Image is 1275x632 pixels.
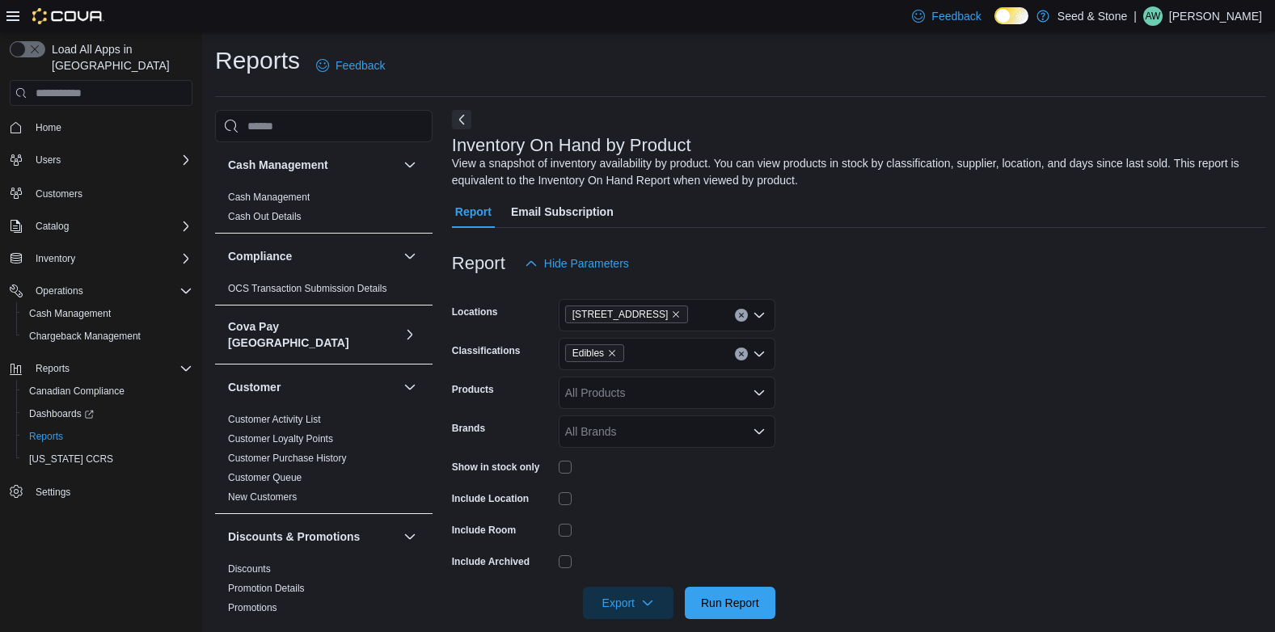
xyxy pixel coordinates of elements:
span: Cash Out Details [228,210,302,223]
span: Chargeback Management [29,330,141,343]
span: Operations [36,284,83,297]
span: Reports [23,427,192,446]
div: Customer [215,410,433,513]
button: Users [29,150,67,170]
nav: Complex example [10,109,192,546]
a: New Customers [228,491,297,503]
a: Customer Purchase History [228,453,347,464]
span: Promotion Details [228,582,305,595]
h3: Discounts & Promotions [228,529,360,545]
button: Compliance [228,248,397,264]
a: Discounts [228,563,271,575]
label: Include Archived [452,555,530,568]
span: Customer Activity List [228,413,321,426]
span: Feedback [931,8,981,24]
span: Reports [29,359,192,378]
span: Catalog [29,217,192,236]
a: Feedback [310,49,391,82]
button: Customers [3,181,199,204]
button: Open list of options [753,425,766,438]
button: Operations [29,281,90,301]
span: Customers [29,183,192,203]
a: Promotion Details [228,583,305,594]
label: Locations [452,305,498,318]
button: Compliance [400,246,420,266]
span: Inventory [29,249,192,268]
button: Remove Edibles from selection in this group [607,348,617,358]
span: Home [29,117,192,137]
span: Operations [29,281,192,301]
a: Home [29,118,68,137]
a: Cash Out Details [228,211,302,222]
p: [PERSON_NAME] [1169,6,1262,26]
span: AW [1145,6,1160,26]
span: Dashboards [23,404,192,423]
a: Dashboards [16,402,199,425]
span: Reports [36,362,70,375]
span: Feedback [336,57,385,74]
span: Edibles [565,344,624,362]
h1: Reports [215,44,300,77]
span: Customer Purchase History [228,452,347,465]
button: Catalog [29,217,75,236]
a: Dashboards [23,404,100,423]
button: Open list of options [753,309,766,322]
button: Cova Pay [GEOGRAPHIC_DATA] [400,325,420,344]
span: Discounts [228,562,271,575]
input: Dark Mode [994,7,1028,24]
div: Cash Management [215,187,433,233]
span: Users [36,154,61,166]
span: Promotions [228,601,277,614]
button: Discounts & Promotions [228,529,397,545]
button: Open list of options [753,386,766,399]
button: Settings [3,480,199,503]
span: Hide Parameters [544,255,629,272]
p: Seed & Stone [1058,6,1127,26]
span: [US_STATE] CCRS [29,453,113,466]
span: Cash Management [228,191,310,204]
span: Inventory [36,252,75,265]
button: Remove 512 Young Drive (Coquitlam) from selection in this group [671,310,681,319]
label: Products [452,383,494,396]
a: Customer Activity List [228,414,321,425]
span: Settings [36,486,70,499]
button: Clear input [735,309,748,322]
span: Customers [36,187,82,200]
h3: Report [452,254,505,273]
h3: Inventory On Hand by Product [452,136,691,155]
span: Customer Loyalty Points [228,432,333,445]
span: Email Subscription [511,196,614,228]
button: Run Report [685,587,775,619]
span: Customer Queue [228,471,302,484]
span: Home [36,121,61,134]
button: [US_STATE] CCRS [16,448,199,470]
span: Reports [29,430,63,443]
div: Alex Wang [1143,6,1163,26]
a: Settings [29,482,77,502]
img: Cova [32,8,104,24]
span: Report [455,196,492,228]
button: Cova Pay [GEOGRAPHIC_DATA] [228,318,397,351]
label: Show in stock only [452,461,540,474]
a: Customers [29,184,89,204]
button: Next [452,110,471,129]
a: OCS Transaction Submission Details [228,283,387,294]
label: Classifications [452,344,521,357]
a: Customer Queue [228,472,302,483]
button: Cash Management [16,302,199,325]
button: Inventory [29,249,82,268]
button: Inventory [3,247,199,270]
span: Users [29,150,192,170]
div: Compliance [215,279,433,305]
button: Export [583,587,673,619]
h3: Customer [228,379,281,395]
button: Home [3,116,199,139]
span: Cash Management [29,307,111,320]
button: Reports [3,357,199,380]
button: Canadian Compliance [16,380,199,402]
span: Cash Management [23,304,192,323]
button: Customer [400,377,420,397]
div: View a snapshot of inventory availability by product. You can view products in stock by classific... [452,155,1258,189]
